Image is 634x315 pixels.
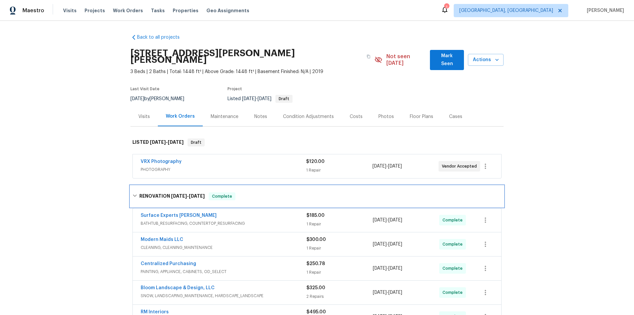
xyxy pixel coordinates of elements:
[258,97,271,101] span: [DATE]
[141,286,215,290] a: Bloom Landscape & Design, LLC
[373,218,387,222] span: [DATE]
[388,164,402,169] span: [DATE]
[189,194,205,198] span: [DATE]
[141,310,169,314] a: RM Interiors
[130,132,504,153] div: LISTED [DATE]-[DATE]Draft
[132,138,184,146] h6: LISTED
[350,113,363,120] div: Costs
[206,7,249,14] span: Geo Assignments
[373,290,387,295] span: [DATE]
[373,217,402,223] span: -
[306,167,372,174] div: 1 Repair
[228,87,242,91] span: Project
[442,217,465,223] span: Complete
[306,213,325,218] span: $185.00
[388,266,402,271] span: [DATE]
[584,7,624,14] span: [PERSON_NAME]
[166,113,195,120] div: Work Orders
[150,140,166,144] span: [DATE]
[139,192,205,200] h6: RENOVATION
[113,7,143,14] span: Work Orders
[373,242,387,247] span: [DATE]
[388,218,402,222] span: [DATE]
[130,97,144,101] span: [DATE]
[254,113,267,120] div: Notes
[306,269,373,276] div: 1 Repair
[306,159,325,164] span: $120.00
[306,293,373,300] div: 2 Repairs
[372,163,402,170] span: -
[141,166,306,173] span: PHOTOGRAPHY
[141,261,196,266] a: Centralized Purchasing
[473,56,498,64] span: Actions
[386,53,426,66] span: Not seen [DATE]
[363,51,374,62] button: Copy Address
[388,242,402,247] span: [DATE]
[150,140,184,144] span: -
[283,113,334,120] div: Condition Adjustments
[171,194,205,198] span: -
[211,113,238,120] div: Maintenance
[372,164,386,169] span: [DATE]
[209,193,235,200] span: Complete
[141,293,306,299] span: SNOW, LANDSCAPING_MAINTENANCE, HARDSCAPE_LANDSCAPE
[242,97,256,101] span: [DATE]
[442,265,465,272] span: Complete
[130,68,374,75] span: 3 Beds | 2 Baths | Total: 1448 ft² | Above Grade: 1448 ft² | Basement Finished: N/A | 2019
[468,54,504,66] button: Actions
[388,290,402,295] span: [DATE]
[242,97,271,101] span: -
[430,50,464,70] button: Mark Seen
[410,113,433,120] div: Floor Plans
[130,50,363,63] h2: [STREET_ADDRESS][PERSON_NAME][PERSON_NAME]
[306,237,326,242] span: $300.00
[138,113,150,120] div: Visits
[130,186,504,207] div: RENOVATION [DATE]-[DATE]Complete
[188,139,204,146] span: Draft
[228,97,293,101] span: Listed
[442,241,465,248] span: Complete
[444,4,449,11] div: 1
[173,7,198,14] span: Properties
[63,7,77,14] span: Visits
[130,95,192,103] div: by [PERSON_NAME]
[306,261,325,266] span: $250.78
[306,245,373,252] div: 1 Repair
[373,265,402,272] span: -
[141,268,306,275] span: PAINTING, APPLIANCE, CABINETS, OD_SELECT
[130,87,159,91] span: Last Visit Date
[306,310,326,314] span: $495.00
[442,289,465,296] span: Complete
[171,194,187,198] span: [DATE]
[373,241,402,248] span: -
[276,97,292,101] span: Draft
[373,266,387,271] span: [DATE]
[459,7,553,14] span: [GEOGRAPHIC_DATA], [GEOGRAPHIC_DATA]
[130,34,194,41] a: Back to all projects
[306,221,373,227] div: 1 Repair
[141,159,182,164] a: VRX Photography
[141,220,306,227] span: BATHTUB_RESURFACING, COUNTERTOP_RESURFACING
[378,113,394,120] div: Photos
[22,7,44,14] span: Maestro
[85,7,105,14] span: Projects
[306,286,325,290] span: $325.00
[442,163,479,170] span: Vendor Accepted
[449,113,462,120] div: Cases
[151,8,165,13] span: Tasks
[373,289,402,296] span: -
[168,140,184,144] span: [DATE]
[141,237,183,242] a: Modern Maids LLC
[141,213,217,218] a: Surface Experts [PERSON_NAME]
[435,52,459,68] span: Mark Seen
[141,244,306,251] span: CLEANING, CLEANING_MAINTENANCE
